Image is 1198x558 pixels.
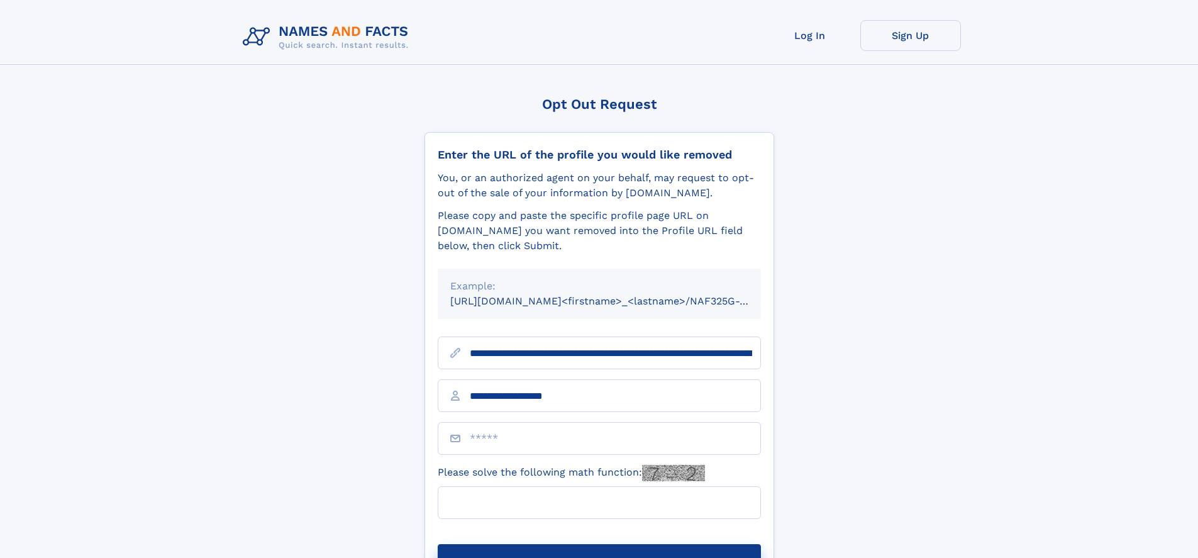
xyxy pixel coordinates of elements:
[438,148,761,162] div: Enter the URL of the profile you would like removed
[238,20,419,54] img: Logo Names and Facts
[450,295,785,307] small: [URL][DOMAIN_NAME]<firstname>_<lastname>/NAF325G-xxxxxxxx
[438,208,761,254] div: Please copy and paste the specific profile page URL on [DOMAIN_NAME] you want removed into the Pr...
[760,20,860,51] a: Log In
[450,279,748,294] div: Example:
[438,170,761,201] div: You, or an authorized agent on your behalf, may request to opt-out of the sale of your informatio...
[424,96,774,112] div: Opt Out Request
[860,20,961,51] a: Sign Up
[438,465,705,481] label: Please solve the following math function:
